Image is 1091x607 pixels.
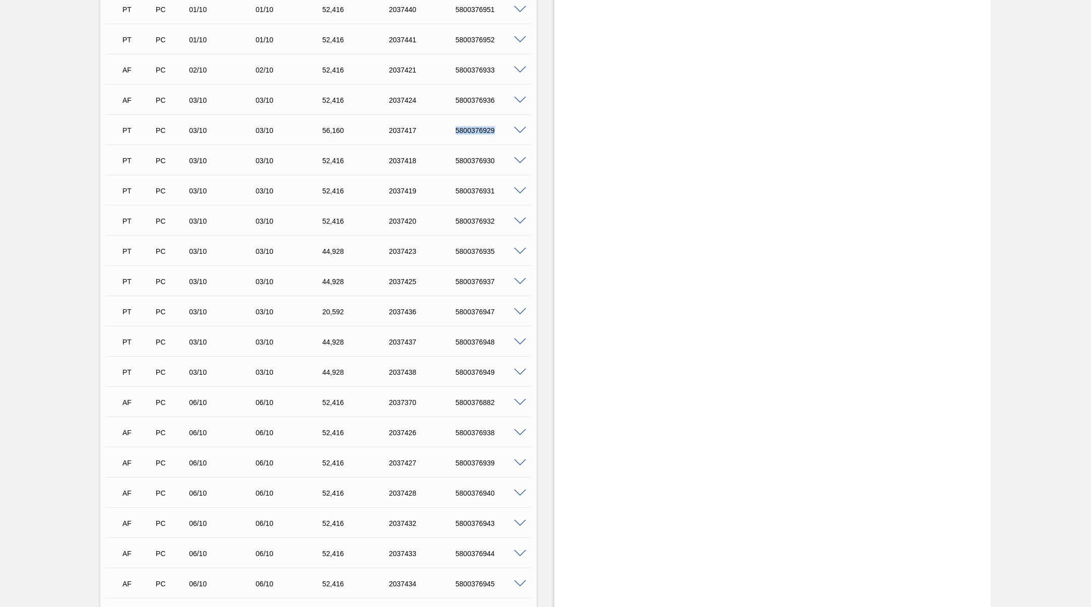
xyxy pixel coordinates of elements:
div: 44,928 [319,368,395,376]
div: Pedido de Compra [153,398,188,407]
div: Aguardando Faturamento [120,59,155,81]
div: 2037425 [387,278,462,286]
p: AF [122,550,153,558]
div: 01/10/2025 [253,36,328,44]
div: 5800376949 [453,368,528,376]
div: Pedido em Trânsito [120,331,155,353]
div: 2037417 [387,126,462,134]
p: AF [122,398,153,407]
div: Pedido em Trânsito [120,240,155,262]
div: 03/10/2025 [253,96,328,104]
p: PT [122,126,153,134]
div: Pedido de Compra [153,338,188,346]
p: AF [122,429,153,437]
div: 2037427 [387,459,462,467]
div: 52,416 [319,187,395,195]
div: Pedido em Trânsito [120,361,155,383]
div: Aguardando Faturamento [120,422,155,444]
div: 2037428 [387,489,462,497]
div: 5800376952 [453,36,528,44]
div: 03/10/2025 [186,217,262,225]
div: 03/10/2025 [186,278,262,286]
p: PT [122,338,153,346]
div: Aguardando Faturamento [120,512,155,534]
div: Pedido de Compra [153,36,188,44]
div: 52,416 [319,550,395,558]
div: 03/10/2025 [253,247,328,255]
div: 5800376930 [453,157,528,165]
div: 5800376947 [453,308,528,316]
div: Pedido em Trânsito [120,150,155,172]
div: 2037426 [387,429,462,437]
div: 03/10/2025 [186,368,262,376]
div: 2037419 [387,187,462,195]
div: 06/10/2025 [253,519,328,527]
p: PT [122,6,153,14]
div: 5800376943 [453,519,528,527]
div: 56,160 [319,126,395,134]
div: 2037424 [387,96,462,104]
p: AF [122,580,153,588]
div: 20,592 [319,308,395,316]
div: 03/10/2025 [253,338,328,346]
p: PT [122,308,153,316]
div: 2037418 [387,157,462,165]
div: 2037440 [387,6,462,14]
div: 52,416 [319,489,395,497]
p: PT [122,217,153,225]
div: Aguardando Faturamento [120,573,155,595]
div: 03/10/2025 [253,217,328,225]
p: PT [122,278,153,286]
div: 5800376945 [453,580,528,588]
div: 03/10/2025 [186,247,262,255]
div: 03/10/2025 [253,278,328,286]
div: 5800376936 [453,96,528,104]
div: 06/10/2025 [253,580,328,588]
div: 06/10/2025 [186,459,262,467]
div: 2037437 [387,338,462,346]
div: Pedido em Trânsito [120,180,155,202]
div: 03/10/2025 [253,308,328,316]
div: Aguardando Faturamento [120,452,155,474]
div: Pedido de Compra [153,66,188,74]
div: 03/10/2025 [253,157,328,165]
div: 03/10/2025 [186,187,262,195]
div: 44,928 [319,278,395,286]
div: 5800376951 [453,6,528,14]
p: AF [122,489,153,497]
div: 2037421 [387,66,462,74]
div: Pedido em Trânsito [120,29,155,51]
div: Pedido de Compra [153,459,188,467]
div: 5800376935 [453,247,528,255]
div: 06/10/2025 [186,489,262,497]
div: 52,416 [319,580,395,588]
div: 5800376937 [453,278,528,286]
div: 01/10/2025 [186,6,262,14]
div: 03/10/2025 [253,368,328,376]
div: Aguardando Faturamento [120,482,155,504]
div: 5800376933 [453,66,528,74]
div: Pedido de Compra [153,157,188,165]
p: PT [122,368,153,376]
div: 52,416 [319,36,395,44]
div: 2037441 [387,36,462,44]
div: Pedido de Compra [153,278,188,286]
div: Pedido de Compra [153,519,188,527]
p: AF [122,96,153,104]
div: 03/10/2025 [253,126,328,134]
div: 2037434 [387,580,462,588]
div: 2037370 [387,398,462,407]
div: Pedido em Trânsito [120,119,155,142]
div: Pedido de Compra [153,126,188,134]
div: 06/10/2025 [186,398,262,407]
div: Pedido de Compra [153,247,188,255]
div: 52,416 [319,429,395,437]
div: 06/10/2025 [253,459,328,467]
div: 5800376931 [453,187,528,195]
div: 44,928 [319,338,395,346]
div: 52,416 [319,398,395,407]
div: 5800376939 [453,459,528,467]
div: Pedido de Compra [153,308,188,316]
div: 03/10/2025 [186,157,262,165]
div: 2037423 [387,247,462,255]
